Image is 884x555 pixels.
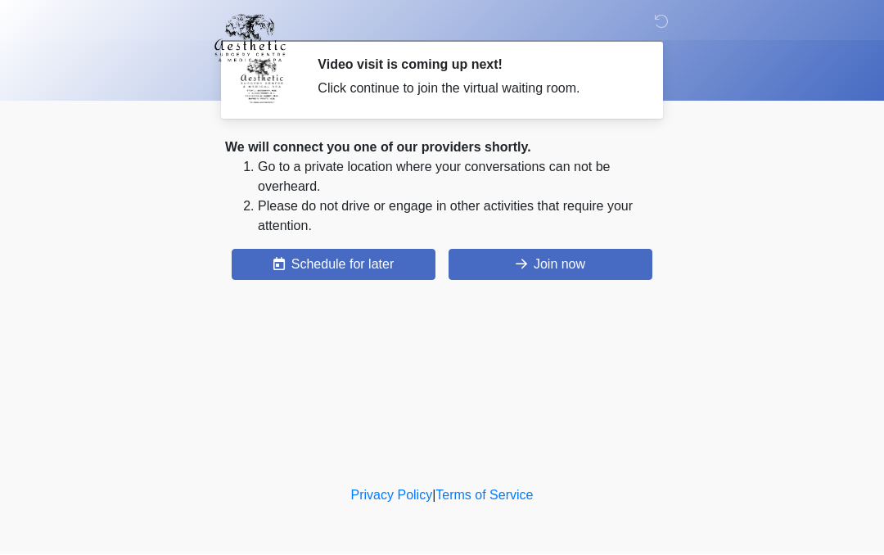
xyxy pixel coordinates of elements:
[258,197,659,237] li: Please do not drive or engage in other activities that require your attention.
[351,489,433,503] a: Privacy Policy
[318,79,634,99] div: Click continue to join the virtual waiting room.
[435,489,533,503] a: Terms of Service
[209,12,291,65] img: Aesthetic Surgery Centre, PLLC Logo
[225,138,659,158] div: We will connect you one of our providers shortly.
[237,57,286,106] img: Agent Avatar
[432,489,435,503] a: |
[449,250,652,281] button: Join now
[232,250,435,281] button: Schedule for later
[258,158,659,197] li: Go to a private location where your conversations can not be overheard.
